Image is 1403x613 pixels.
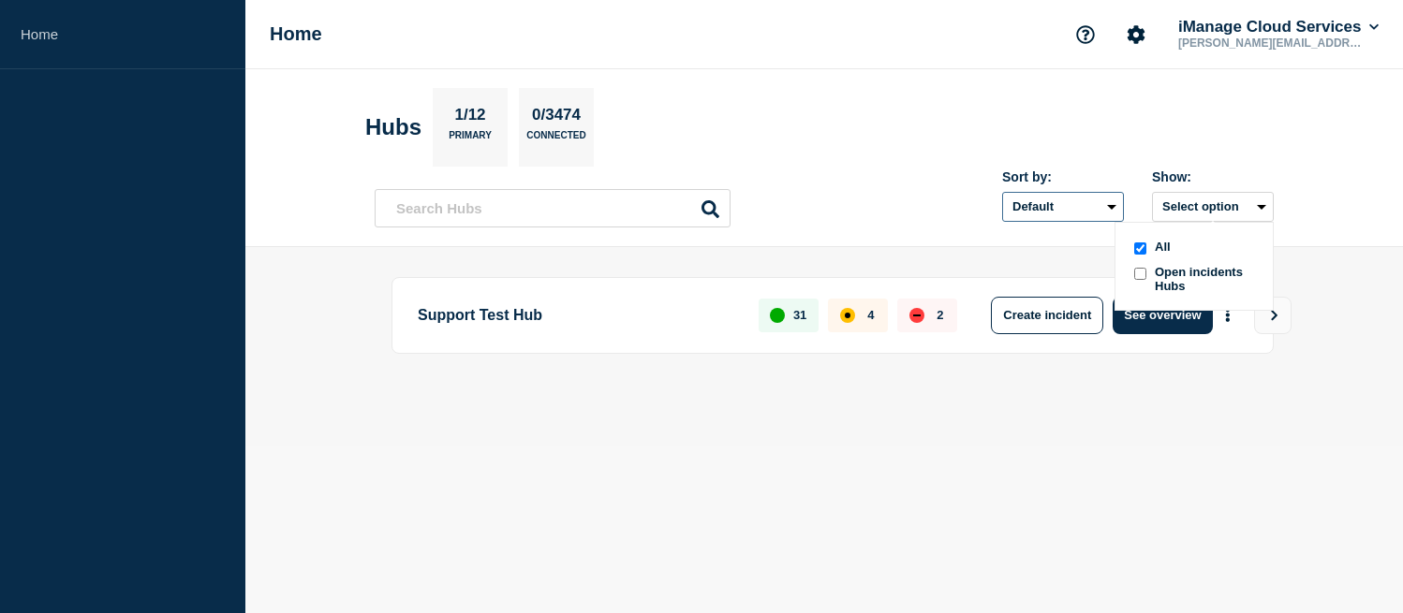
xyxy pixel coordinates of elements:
button: Support [1066,15,1105,54]
div: affected [840,308,855,323]
p: 2 [937,308,943,322]
h2: Hubs [365,114,421,140]
p: Connected [526,130,585,150]
p: Primary [449,130,492,150]
span: Open incidents Hubs [1155,265,1258,293]
div: Sort by: [1002,169,1124,184]
p: 31 [793,308,806,322]
input: openIncidentsHubs checkbox [1134,268,1146,280]
p: 1/12 [448,106,493,130]
input: Search Hubs [375,189,731,227]
p: 4 [867,308,874,322]
select: Sort by [1002,192,1124,222]
p: [PERSON_NAME][EMAIL_ADDRESS][DOMAIN_NAME] [1174,36,1369,50]
button: Select optionall checkboxAllopenIncidentsHubs checkboxOpen incidents Hubs [1152,192,1274,222]
input: all checkbox [1134,242,1146,255]
span: All [1155,240,1171,257]
div: Show: [1152,169,1274,184]
button: Create incident [991,297,1103,334]
button: Account settings [1116,15,1156,54]
p: 0/3474 [525,106,588,130]
p: Support Test Hub [418,297,737,334]
h1: Home [270,23,322,45]
button: iManage Cloud Services [1174,18,1382,36]
div: down [909,308,924,323]
div: up [770,308,785,323]
button: See overview [1113,297,1212,334]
